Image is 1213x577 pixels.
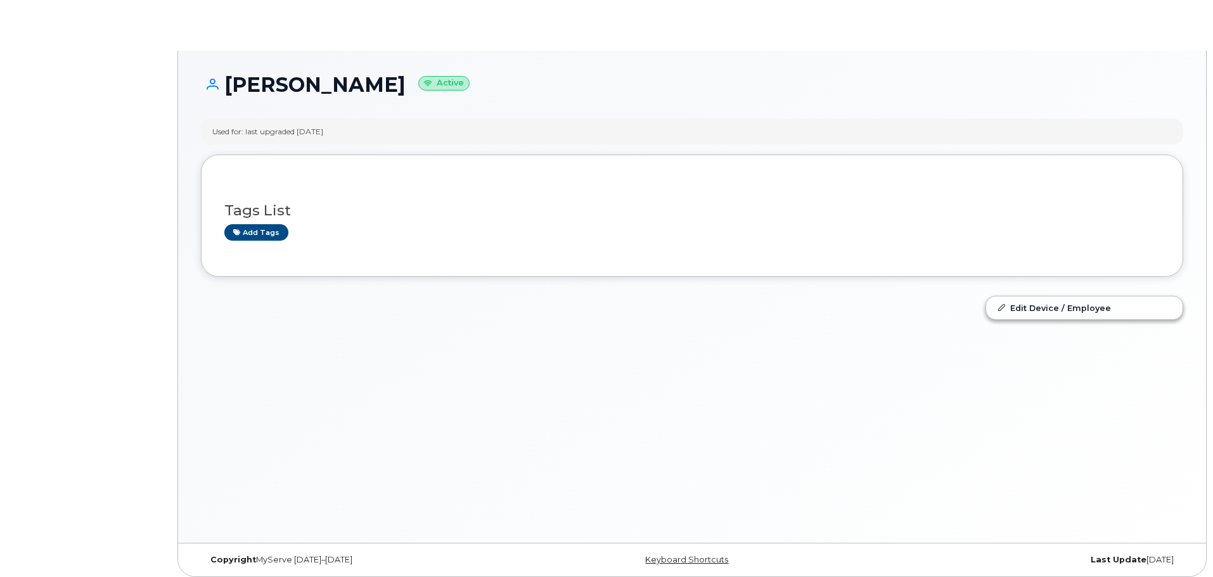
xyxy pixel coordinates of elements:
h3: Tags List [224,203,1160,219]
a: Keyboard Shortcuts [645,555,728,564]
small: Active [418,76,470,91]
div: MyServe [DATE]–[DATE] [201,555,529,565]
a: Edit Device / Employee [986,296,1183,319]
div: Used for: last upgraded [DATE] [212,126,323,137]
strong: Copyright [210,555,256,564]
div: [DATE] [856,555,1183,565]
h1: [PERSON_NAME] [201,73,1183,96]
strong: Last Update [1091,555,1146,564]
a: Add tags [224,224,288,240]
